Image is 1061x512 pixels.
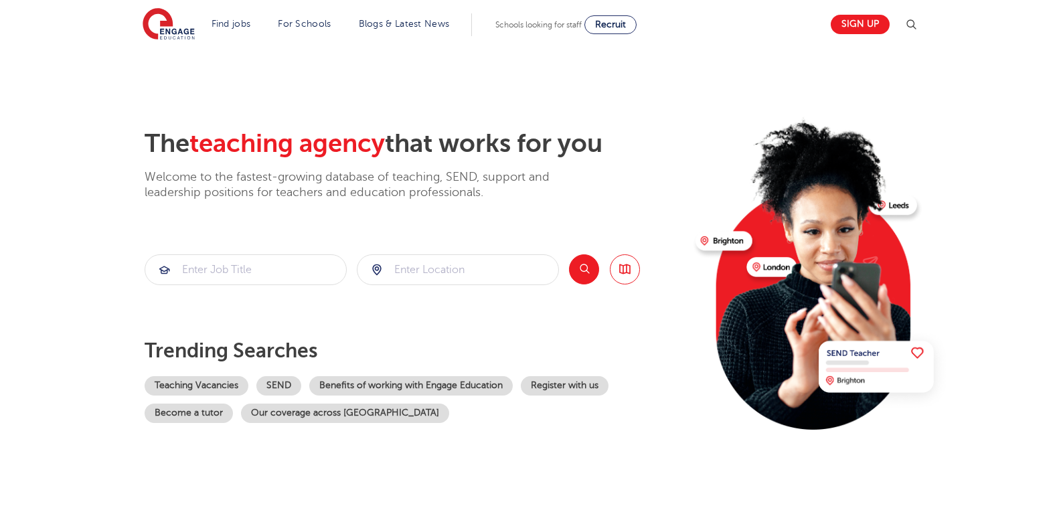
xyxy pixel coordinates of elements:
[309,376,513,396] a: Benefits of working with Engage Education
[145,129,685,159] h2: The that works for you
[145,169,586,201] p: Welcome to the fastest-growing database of teaching, SEND, support and leadership positions for t...
[145,376,248,396] a: Teaching Vacancies
[256,376,301,396] a: SEND
[145,254,347,285] div: Submit
[595,19,626,29] span: Recruit
[212,19,251,29] a: Find jobs
[831,15,890,34] a: Sign up
[241,404,449,423] a: Our coverage across [GEOGRAPHIC_DATA]
[569,254,599,284] button: Search
[145,255,346,284] input: Submit
[145,404,233,423] a: Become a tutor
[584,15,637,34] a: Recruit
[359,19,450,29] a: Blogs & Latest News
[495,20,582,29] span: Schools looking for staff
[189,129,385,158] span: teaching agency
[145,339,685,363] p: Trending searches
[357,254,559,285] div: Submit
[357,255,558,284] input: Submit
[278,19,331,29] a: For Schools
[521,376,608,396] a: Register with us
[143,8,195,41] img: Engage Education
